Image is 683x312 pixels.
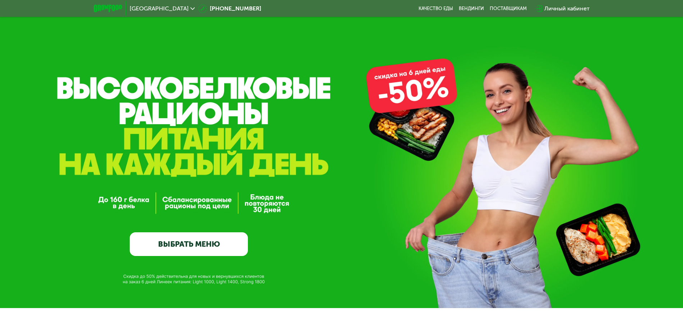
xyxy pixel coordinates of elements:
[130,6,189,11] span: [GEOGRAPHIC_DATA]
[419,6,453,11] a: Качество еды
[459,6,484,11] a: Вендинги
[198,4,261,13] a: [PHONE_NUMBER]
[490,6,527,11] div: поставщикам
[130,232,248,256] a: ВЫБРАТЬ МЕНЮ
[544,4,590,13] div: Личный кабинет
